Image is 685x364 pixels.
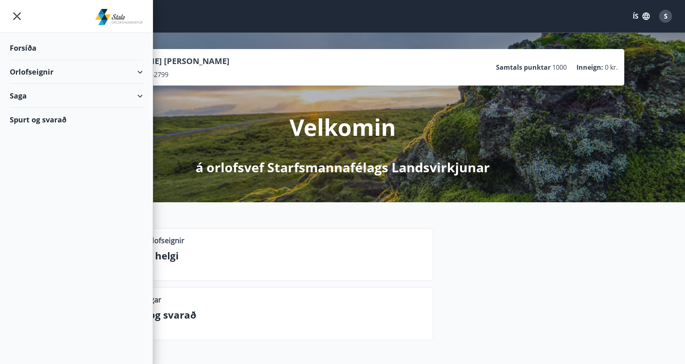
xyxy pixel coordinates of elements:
[656,6,675,26] button: S
[96,56,230,67] p: [PERSON_NAME] [PERSON_NAME]
[10,108,143,131] div: Spurt og svarað
[552,63,567,72] span: 1000
[120,249,426,263] p: Næstu helgi
[10,60,143,84] div: Orlofseignir
[577,63,603,72] p: Inneign :
[10,36,143,60] div: Forsíða
[120,308,426,322] p: Spurt og svarað
[10,9,24,24] button: menu
[628,9,654,24] button: ÍS
[196,158,490,176] p: á orlofsvef Starfsmannafélags Landsvirkjunar
[664,12,668,21] span: S
[496,63,551,72] p: Samtals punktar
[289,111,396,142] p: Velkomin
[605,63,618,72] span: 0 kr.
[95,9,143,25] img: union_logo
[10,84,143,108] div: Saga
